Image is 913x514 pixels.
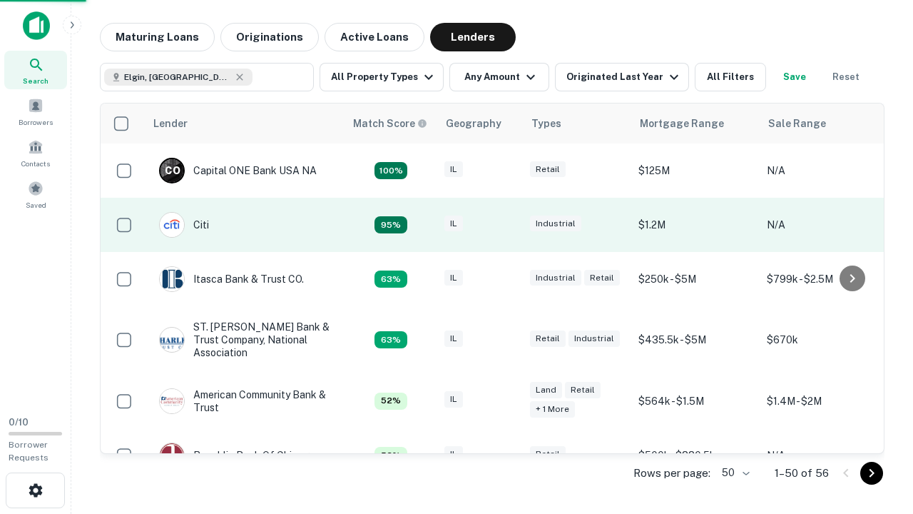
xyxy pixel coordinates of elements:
[584,270,620,286] div: Retail
[530,401,575,418] div: + 1 more
[444,161,463,178] div: IL
[530,216,581,232] div: Industrial
[760,428,888,483] td: N/A
[531,115,561,132] div: Types
[760,198,888,252] td: N/A
[444,216,463,232] div: IL
[640,115,724,132] div: Mortgage Range
[9,440,49,463] span: Borrower Requests
[823,63,869,91] button: Reset
[631,143,760,198] td: $125M
[159,321,330,360] div: ST. [PERSON_NAME] Bank & Trust Company, National Association
[160,443,184,468] img: picture
[566,69,683,86] div: Originated Last Year
[145,104,345,143] th: Lender
[9,417,29,428] span: 0 / 10
[26,199,46,211] span: Saved
[523,104,631,143] th: Types
[4,51,67,89] a: Search
[631,104,760,143] th: Mortgage Range
[437,104,523,143] th: Geography
[530,161,566,178] div: Retail
[631,374,760,428] td: $564k - $1.5M
[160,267,184,291] img: picture
[444,446,463,463] div: IL
[19,116,53,128] span: Borrowers
[320,63,444,91] button: All Property Types
[444,331,463,347] div: IL
[23,75,49,86] span: Search
[160,389,184,413] img: picture
[160,213,184,237] img: picture
[21,158,50,169] span: Contacts
[160,328,184,352] img: picture
[165,163,180,178] p: C O
[4,175,67,213] a: Saved
[568,331,620,347] div: Industrial
[430,23,516,51] button: Lenders
[23,11,50,40] img: capitalize-icon.png
[4,133,67,172] a: Contacts
[444,270,463,286] div: IL
[631,198,760,252] td: $1.2M
[760,306,888,374] td: $670k
[446,115,501,132] div: Geography
[374,447,407,464] div: Capitalize uses an advanced AI algorithm to match your search with the best lender. The match sco...
[353,116,424,131] h6: Match Score
[631,306,760,374] td: $435.5k - $5M
[695,63,766,91] button: All Filters
[374,271,407,288] div: Capitalize uses an advanced AI algorithm to match your search with the best lender. The match sco...
[860,462,883,485] button: Go to next page
[159,212,209,238] div: Citi
[760,252,888,306] td: $799k - $2.5M
[159,443,315,468] div: Republic Bank Of Chicago
[153,115,188,132] div: Lender
[633,465,710,482] p: Rows per page:
[842,400,913,468] iframe: Chat Widget
[374,216,407,233] div: Capitalize uses an advanced AI algorithm to match your search with the best lender. The match sco...
[555,63,689,91] button: Originated Last Year
[530,446,566,463] div: Retail
[768,115,826,132] div: Sale Range
[530,331,566,347] div: Retail
[374,331,407,348] div: Capitalize uses an advanced AI algorithm to match your search with the best lender. The match sco...
[760,104,888,143] th: Sale Range
[4,92,67,131] a: Borrowers
[565,382,601,398] div: Retail
[374,162,407,179] div: Capitalize uses an advanced AI algorithm to match your search with the best lender. The match sco...
[444,391,463,408] div: IL
[124,71,231,84] span: Elgin, [GEOGRAPHIC_DATA], [GEOGRAPHIC_DATA]
[449,63,549,91] button: Any Amount
[325,23,424,51] button: Active Loans
[220,23,319,51] button: Originations
[159,158,317,183] div: Capital ONE Bank USA NA
[100,23,215,51] button: Maturing Loans
[775,465,829,482] p: 1–50 of 56
[159,266,304,292] div: Itasca Bank & Trust CO.
[760,374,888,428] td: $1.4M - $2M
[345,104,437,143] th: Capitalize uses an advanced AI algorithm to match your search with the best lender. The match sco...
[530,270,581,286] div: Industrial
[772,63,817,91] button: Save your search to get updates of matches that match your search criteria.
[353,116,427,131] div: Capitalize uses an advanced AI algorithm to match your search with the best lender. The match sco...
[530,382,562,398] div: Land
[631,252,760,306] td: $250k - $5M
[374,393,407,410] div: Capitalize uses an advanced AI algorithm to match your search with the best lender. The match sco...
[631,428,760,483] td: $500k - $880.5k
[159,388,330,414] div: American Community Bank & Trust
[716,463,752,483] div: 50
[760,143,888,198] td: N/A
